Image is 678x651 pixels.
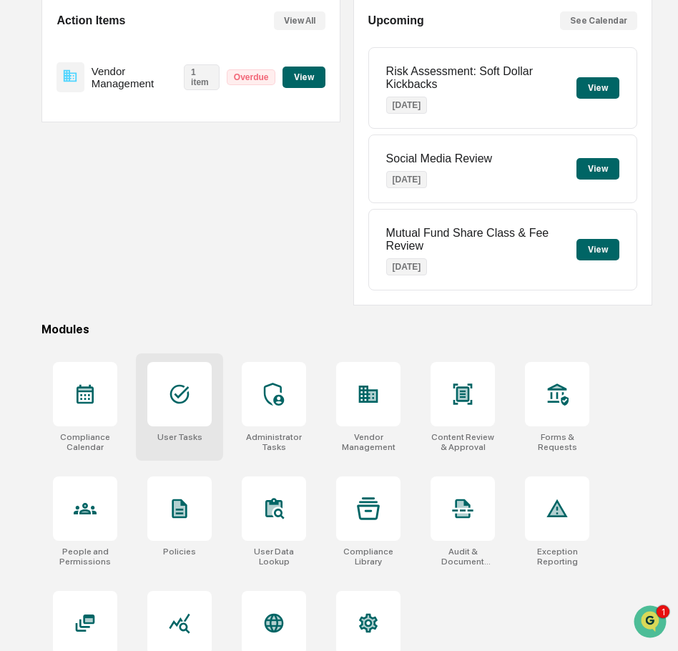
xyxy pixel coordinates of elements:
[101,315,173,327] a: Powered byPylon
[243,114,260,131] button: Start new chat
[163,547,196,557] div: Policies
[127,195,156,206] span: [DATE]
[29,195,40,207] img: 1746055101610-c473b297-6a78-478c-a979-82029cc54cd1
[41,323,652,336] div: Modules
[431,547,495,567] div: Audit & Document Logs
[64,124,197,135] div: We're available if you need us!
[560,11,637,30] button: See Calendar
[386,97,428,114] p: [DATE]
[282,69,325,83] a: View
[118,254,177,268] span: Attestations
[157,432,202,442] div: User Tasks
[92,65,177,89] p: Vendor Management
[104,255,115,267] div: 🗄️
[98,248,183,274] a: 🗄️Attestations
[368,14,424,27] h2: Upcoming
[576,77,619,99] button: View
[14,255,26,267] div: 🖐️
[14,30,260,53] p: How can we help?
[184,64,220,90] p: 1 item
[53,547,117,567] div: People and Permissions
[14,283,26,294] div: 🔎
[242,547,306,567] div: User Data Lookup
[14,159,96,170] div: Past conversations
[431,432,495,452] div: Content Review & Approval
[274,11,325,30] button: View All
[30,109,56,135] img: 8933085812038_c878075ebb4cc5468115_72.jpg
[64,109,235,124] div: Start new chat
[9,248,98,274] a: 🖐️Preclearance
[142,316,173,327] span: Pylon
[29,254,92,268] span: Preclearance
[576,239,619,260] button: View
[282,67,325,88] button: View
[222,156,260,173] button: See all
[386,65,576,91] p: Risk Assessment: Soft Dollar Kickbacks
[14,181,37,204] img: Jack Rasmussen
[525,547,589,567] div: Exception Reporting
[56,14,125,27] h2: Action Items
[386,171,428,188] p: [DATE]
[386,258,428,275] p: [DATE]
[576,158,619,180] button: View
[44,195,116,206] span: [PERSON_NAME]
[336,432,401,452] div: Vendor Management
[29,281,90,295] span: Data Lookup
[53,432,117,452] div: Compliance Calendar
[9,275,96,301] a: 🔎Data Lookup
[242,432,306,452] div: Administrator Tasks
[386,227,576,253] p: Mutual Fund Share Class & Fee Review
[119,195,124,206] span: •
[14,109,40,135] img: 1746055101610-c473b297-6a78-478c-a979-82029cc54cd1
[227,69,276,85] p: Overdue
[525,432,589,452] div: Forms & Requests
[632,604,671,642] iframe: Open customer support
[386,152,493,165] p: Social Media Review
[336,547,401,567] div: Compliance Library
